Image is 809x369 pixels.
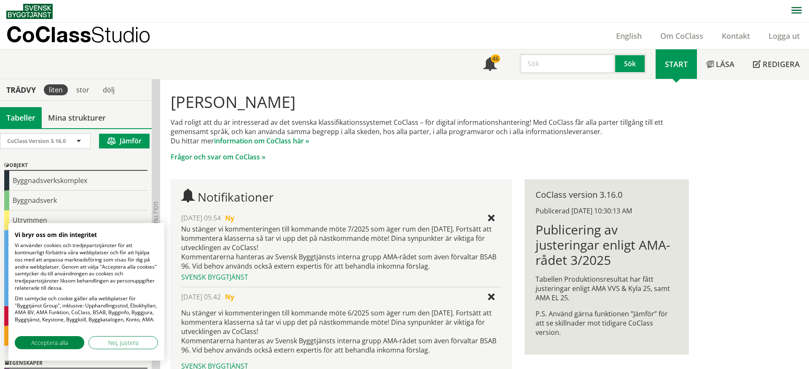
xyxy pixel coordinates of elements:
div: Byggdelar [4,230,147,247]
div: Komponenter [4,286,147,306]
a: 46 [474,49,506,79]
div: Byggnadsverk [4,191,147,210]
div: liten [44,84,68,95]
span: Studio [91,22,150,47]
div: Konstruktiva system [4,267,147,286]
p: CoClass [6,30,150,39]
button: Sök [615,54,646,74]
p: Nu stänger vi kommenteringen till kommande möte 6/2025 som äger rum den [DATE]. Fortsätt att komm... [181,308,501,355]
a: Start [656,49,697,79]
div: 46 [491,54,500,63]
div: Produktionsresultat [4,306,147,326]
span: [DATE] 05.42 [181,292,221,302]
div: Nu stänger vi kommenteringen till kommande möte 7/2025 som äger rum den [DATE]. Fortsätt att komm... [181,224,501,271]
a: Kontakt [713,31,759,41]
span: Notifikationer [483,58,497,72]
a: CoClassStudio [6,23,169,49]
a: Om CoClass [651,31,713,41]
p: Ditt samtycke och cookie gäller alla webbplatser för "Byggtjänst Group", inklusive: Upphandlingss... [15,295,158,323]
div: Publicerad [DATE] 10:30:13 AM [536,206,678,215]
div: dölj [98,84,120,95]
span: Nej, justera [108,338,138,347]
span: Läsa [716,59,734,69]
span: Ny [225,213,234,223]
div: Svensk Byggtjänst [181,272,501,282]
span: Notifikationer [198,189,273,205]
p: Vi använder cookies och tredjepartstjänster för att kontinuerligt förbättra våra webbplatser och ... [15,242,158,292]
a: information om CoClass här » [214,136,309,145]
a: Frågor och svar om CoClass » [171,152,265,162]
h1: [PERSON_NAME] [171,92,688,111]
span: Ny [225,292,234,302]
p: Tabellen Produktionsresultat har fått justeringar enligt AMA VVS & Kyla 25, samt AMA EL 25. [536,275,678,302]
div: stor [71,84,94,95]
span: [DATE] 09.54 [181,213,221,223]
div: Byggnadsverkskomplex [4,171,147,191]
div: Egenskaper [4,358,147,369]
div: Utrymmen [4,210,147,230]
input: Sök [520,54,615,74]
span: Dölj trädvy [152,202,159,234]
div: Objekt [4,161,147,171]
span: CoClass Version 3.16.0 [7,137,66,145]
h1: Publicering av justeringar enligt AMA-rådet 3/2025 [536,222,678,268]
button: Acceptera alla cookies [15,336,84,349]
span: Acceptera alla [31,338,68,347]
div: Funktionella system [4,247,147,267]
a: Redigera [744,49,809,79]
div: Material och resurser [4,326,147,346]
div: Trädvy [2,85,40,94]
button: Jämför [99,134,150,148]
h2: Vi bryr oss om din integritet [15,231,158,239]
a: Läsa [697,49,744,79]
button: Justera cookie preferenser [88,336,158,349]
a: Logga ut [759,31,809,41]
a: Mina strukturer [42,107,112,128]
div: CoClass version 3.16.0 [536,190,678,199]
span: Start [665,59,688,69]
a: English [607,31,651,41]
img: Svensk Byggtjänst [6,4,53,19]
p: P.S. Använd gärna funktionen ”Jämför” för att se skillnader mot tidigare CoClass version. [536,309,678,337]
span: Redigera [763,59,800,69]
p: Vad roligt att du är intresserad av det svenska klassifikationssystemet CoClass – för digital inf... [171,118,688,145]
